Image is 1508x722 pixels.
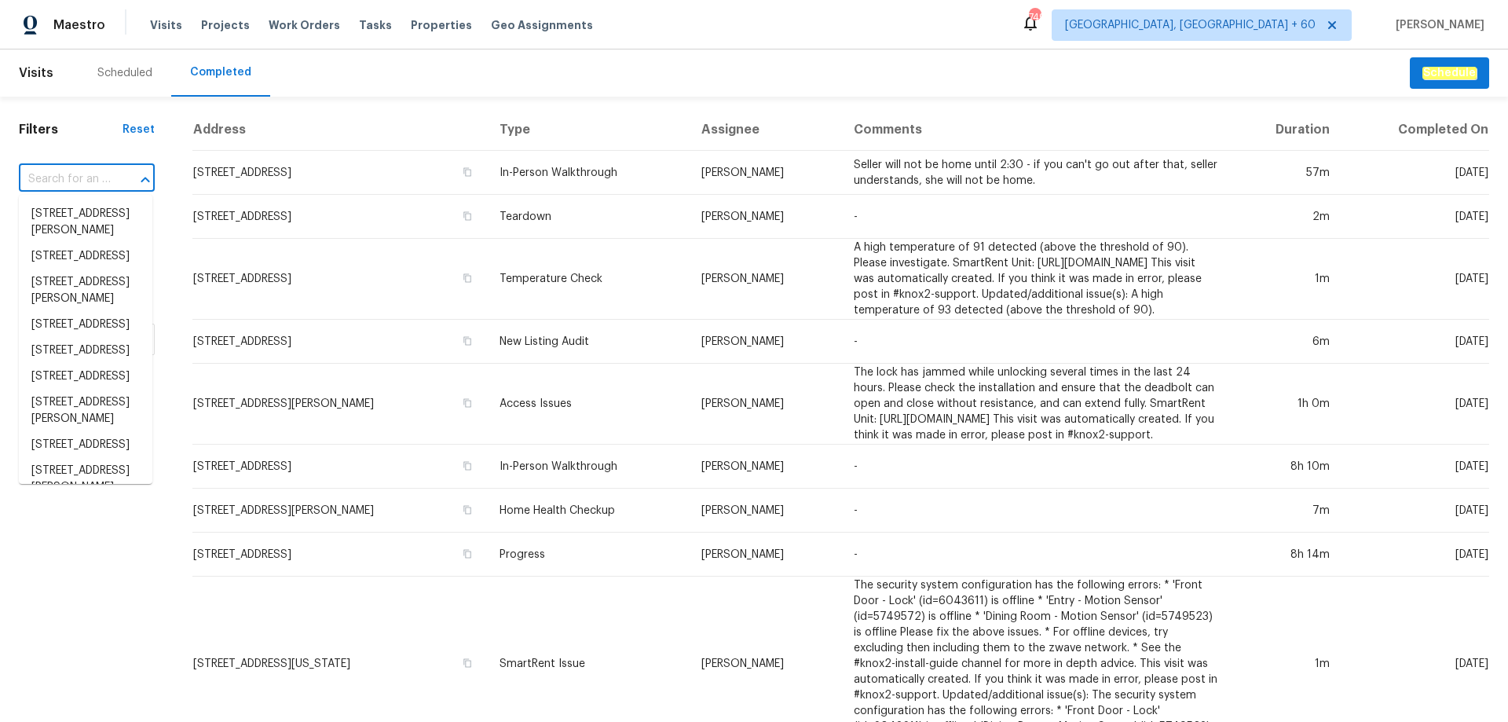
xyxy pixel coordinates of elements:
[192,151,487,195] td: [STREET_ADDRESS]
[19,390,152,432] li: [STREET_ADDRESS][PERSON_NAME]
[841,320,1230,364] td: -
[123,122,155,137] div: Reset
[19,364,152,390] li: [STREET_ADDRESS]
[19,312,152,338] li: [STREET_ADDRESS]
[1342,445,1489,489] td: [DATE]
[689,445,841,489] td: [PERSON_NAME]
[460,165,474,179] button: Copy Address
[841,109,1230,151] th: Comments
[1342,151,1489,195] td: [DATE]
[841,445,1230,489] td: -
[1342,109,1489,151] th: Completed On
[19,338,152,364] li: [STREET_ADDRESS]
[487,239,689,320] td: Temperature Check
[1029,9,1040,25] div: 749
[19,458,152,500] li: [STREET_ADDRESS][PERSON_NAME]
[460,209,474,223] button: Copy Address
[1342,364,1489,445] td: [DATE]
[19,167,111,192] input: Search for an address...
[19,269,152,312] li: [STREET_ADDRESS][PERSON_NAME]
[134,169,156,191] button: Close
[1342,195,1489,239] td: [DATE]
[19,122,123,137] h1: Filters
[411,17,472,33] span: Properties
[192,364,487,445] td: [STREET_ADDRESS][PERSON_NAME]
[841,151,1230,195] td: Seller will not be home until 2:30 - if you can't go out after that, seller understands, she will...
[1342,320,1489,364] td: [DATE]
[1342,533,1489,577] td: [DATE]
[487,109,689,151] th: Type
[1230,489,1342,533] td: 7m
[269,17,340,33] span: Work Orders
[689,239,841,320] td: [PERSON_NAME]
[841,195,1230,239] td: -
[19,201,152,244] li: [STREET_ADDRESS][PERSON_NAME]
[689,533,841,577] td: [PERSON_NAME]
[689,320,841,364] td: [PERSON_NAME]
[192,533,487,577] td: [STREET_ADDRESS]
[1230,109,1342,151] th: Duration
[1230,445,1342,489] td: 8h 10m
[1410,57,1489,90] button: Schedule
[1389,17,1484,33] span: [PERSON_NAME]
[689,109,841,151] th: Assignee
[19,56,53,90] span: Visits
[689,195,841,239] td: [PERSON_NAME]
[1230,364,1342,445] td: 1h 0m
[689,364,841,445] td: [PERSON_NAME]
[487,195,689,239] td: Teardown
[1422,67,1477,79] em: Schedule
[689,151,841,195] td: [PERSON_NAME]
[460,503,474,517] button: Copy Address
[841,533,1230,577] td: -
[19,244,152,269] li: [STREET_ADDRESS]
[487,320,689,364] td: New Listing Audit
[1230,533,1342,577] td: 8h 14m
[491,17,593,33] span: Geo Assignments
[1342,489,1489,533] td: [DATE]
[487,151,689,195] td: In-Person Walkthrough
[487,533,689,577] td: Progress
[487,489,689,533] td: Home Health Checkup
[841,239,1230,320] td: A high temperature of 91 detected (above the threshold of 90). Please investigate. SmartRent Unit...
[192,195,487,239] td: [STREET_ADDRESS]
[192,239,487,320] td: [STREET_ADDRESS]
[201,17,250,33] span: Projects
[192,109,487,151] th: Address
[1342,239,1489,320] td: [DATE]
[1230,320,1342,364] td: 6m
[841,364,1230,445] td: The lock has jammed while unlocking several times in the last 24 hours. Please check the installa...
[460,547,474,561] button: Copy Address
[1230,151,1342,195] td: 57m
[460,656,474,670] button: Copy Address
[1230,239,1342,320] td: 1m
[19,432,152,458] li: [STREET_ADDRESS]
[460,271,474,285] button: Copy Address
[97,65,152,81] div: Scheduled
[460,334,474,348] button: Copy Address
[487,364,689,445] td: Access Issues
[192,445,487,489] td: [STREET_ADDRESS]
[460,459,474,473] button: Copy Address
[487,445,689,489] td: In-Person Walkthrough
[192,320,487,364] td: [STREET_ADDRESS]
[841,489,1230,533] td: -
[1230,195,1342,239] td: 2m
[359,20,392,31] span: Tasks
[190,64,251,80] div: Completed
[53,17,105,33] span: Maestro
[1065,17,1316,33] span: [GEOGRAPHIC_DATA], [GEOGRAPHIC_DATA] + 60
[150,17,182,33] span: Visits
[689,489,841,533] td: [PERSON_NAME]
[192,489,487,533] td: [STREET_ADDRESS][PERSON_NAME]
[460,396,474,410] button: Copy Address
